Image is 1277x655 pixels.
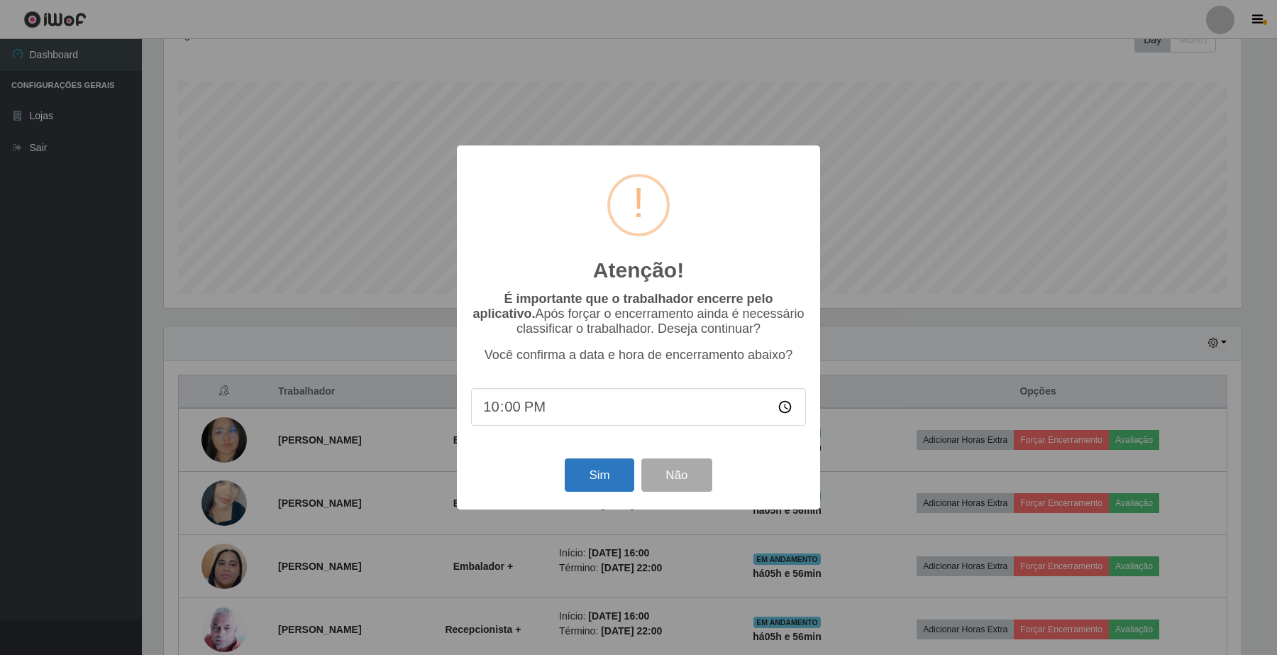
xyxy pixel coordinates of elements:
p: Você confirma a data e hora de encerramento abaixo? [471,348,806,363]
b: É importante que o trabalhador encerre pelo aplicativo. [472,292,773,321]
p: Após forçar o encerramento ainda é necessário classificar o trabalhador. Deseja continuar? [471,292,806,336]
button: Não [641,458,712,492]
button: Sim [565,458,634,492]
h2: Atenção! [593,258,684,283]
